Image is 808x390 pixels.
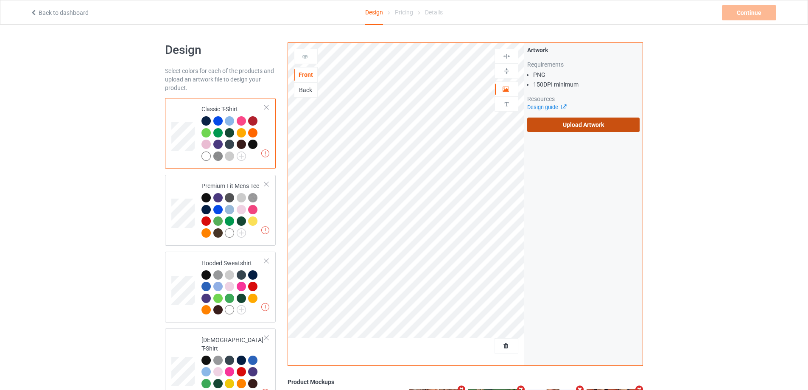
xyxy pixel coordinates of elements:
[30,9,89,16] a: Back to dashboard
[165,42,276,58] h1: Design
[395,0,413,24] div: Pricing
[365,0,383,25] div: Design
[503,52,511,60] img: svg%3E%0A
[527,95,640,103] div: Resources
[533,70,640,79] li: PNG
[165,67,276,92] div: Select colors for each of the products and upload an artwork file to design your product.
[261,226,269,234] img: exclamation icon
[201,105,265,160] div: Classic T-Shirt
[425,0,443,24] div: Details
[503,67,511,75] img: svg%3E%0A
[261,303,269,311] img: exclamation icon
[261,149,269,157] img: exclamation icon
[237,305,246,314] img: svg+xml;base64,PD94bWwgdmVyc2lvbj0iMS4wIiBlbmNvZGluZz0iVVRGLTgiPz4KPHN2ZyB3aWR0aD0iMjJweCIgaGVpZ2...
[527,60,640,69] div: Requirements
[165,175,276,246] div: Premium Fit Mens Tee
[165,252,276,323] div: Hooded Sweatshirt
[288,378,643,386] div: Product Mockups
[201,182,265,237] div: Premium Fit Mens Tee
[503,100,511,108] img: svg%3E%0A
[294,70,317,79] div: Front
[213,152,223,161] img: heather_texture.png
[527,46,640,54] div: Artwork
[294,86,317,94] div: Back
[237,152,246,161] img: svg+xml;base64,PD94bWwgdmVyc2lvbj0iMS4wIiBlbmNvZGluZz0iVVRGLTgiPz4KPHN2ZyB3aWR0aD0iMjJweCIgaGVpZ2...
[527,104,566,110] a: Design guide
[527,118,640,132] label: Upload Artwork
[201,259,265,314] div: Hooded Sweatshirt
[165,98,276,169] div: Classic T-Shirt
[237,228,246,238] img: svg+xml;base64,PD94bWwgdmVyc2lvbj0iMS4wIiBlbmNvZGluZz0iVVRGLTgiPz4KPHN2ZyB3aWR0aD0iMjJweCIgaGVpZ2...
[533,80,640,89] li: 150 DPI minimum
[248,193,257,202] img: heather_texture.png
